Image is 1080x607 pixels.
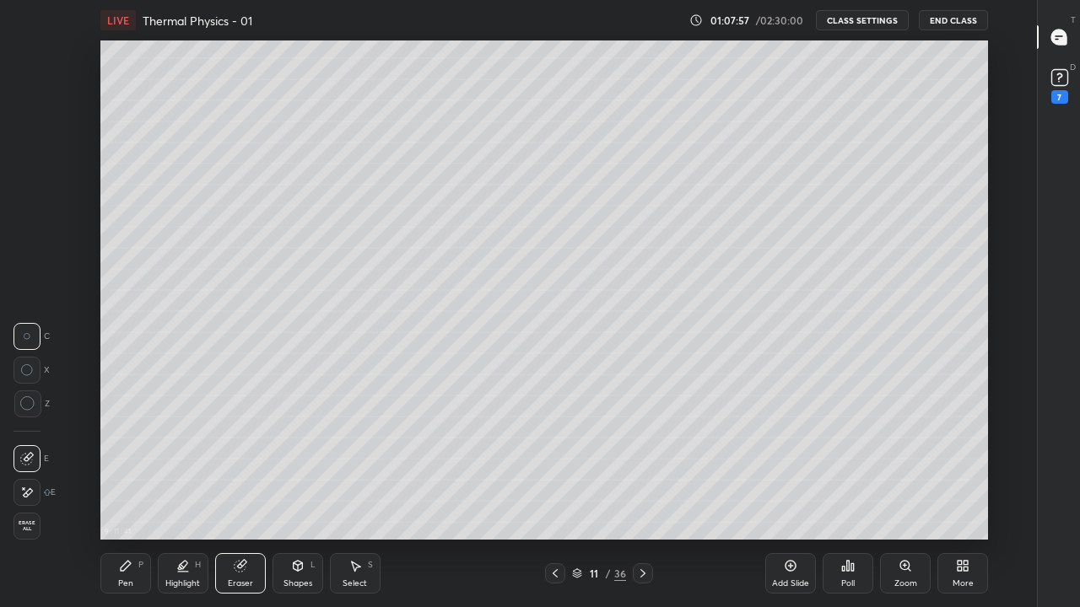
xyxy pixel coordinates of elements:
div: E [13,479,56,506]
div: 36 [614,566,626,581]
div: X [13,357,50,384]
p: D [1070,61,1076,73]
div: L [310,561,316,569]
div: H [195,561,201,569]
div: LIVE [100,10,136,30]
div: Shapes [283,579,312,588]
div: Poll [841,579,855,588]
span: Erase all [14,520,40,532]
div: Pen [118,579,133,588]
div: Zoom [894,579,917,588]
div: Add Slide [772,579,809,588]
p: T [1071,13,1076,26]
div: Select [343,579,367,588]
div: 7 [1051,90,1068,104]
div: C [13,323,50,350]
div: P [138,561,143,569]
div: Eraser [228,579,253,588]
h4: Thermal Physics - 01 [143,13,252,29]
div: More [953,579,974,588]
div: S [368,561,373,569]
button: End Class [919,10,988,30]
button: CLASS SETTINGS [816,10,909,30]
div: / [606,568,611,578]
div: Z [13,390,50,417]
div: E [13,445,49,472]
div: 11 [586,568,602,578]
div: Highlight [165,579,200,588]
